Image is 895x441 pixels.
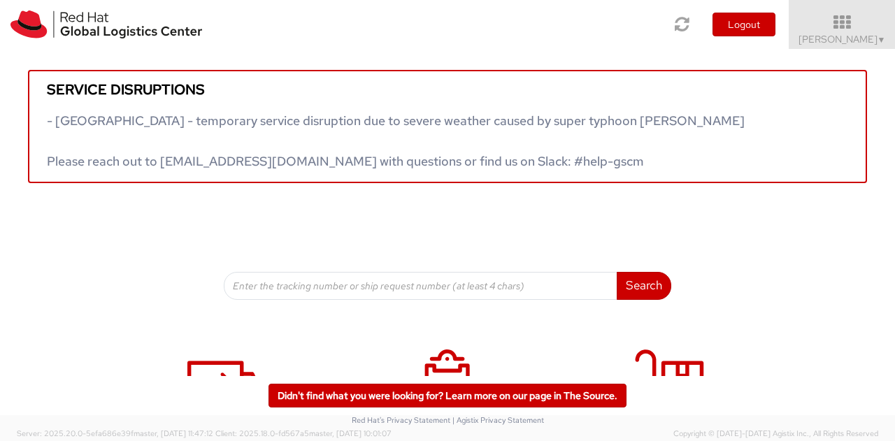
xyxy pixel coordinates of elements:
a: Didn't find what you were looking for? Learn more on our page in The Source. [268,384,626,407]
a: Service disruptions - [GEOGRAPHIC_DATA] - temporary service disruption due to severe weather caus... [28,70,867,183]
a: | Agistix Privacy Statement [452,415,544,425]
h5: Service disruptions [47,82,848,97]
a: Red Hat's Privacy Statement [352,415,450,425]
span: master, [DATE] 11:47:12 [134,428,213,438]
span: - [GEOGRAPHIC_DATA] - temporary service disruption due to severe weather caused by super typhoon ... [47,113,745,169]
button: Search [617,272,671,300]
span: Server: 2025.20.0-5efa686e39f [17,428,213,438]
span: [PERSON_NAME] [799,33,886,45]
img: rh-logistics-00dfa346123c4ec078e1.svg [10,10,202,38]
span: Client: 2025.18.0-fd567a5 [215,428,392,438]
span: ▼ [878,34,886,45]
button: Logout [713,13,775,36]
span: master, [DATE] 10:01:07 [309,428,392,438]
input: Enter the tracking number or ship request number (at least 4 chars) [224,272,617,300]
span: Copyright © [DATE]-[DATE] Agistix Inc., All Rights Reserved [673,428,878,440]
